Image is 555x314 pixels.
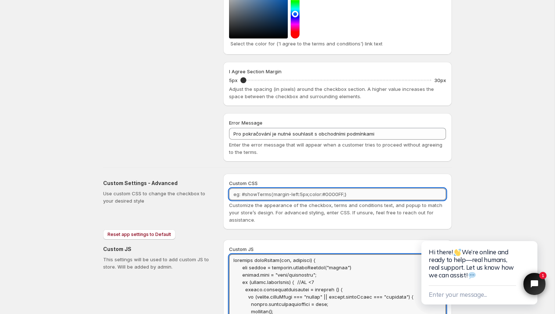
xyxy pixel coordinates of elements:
span: Customize the appearance of the checkbox, terms and conditions text, and popup to match your stor... [229,202,442,223]
span: Error Message [229,120,262,126]
span: Enter the error message that will appear when a customer tries to proceed without agreeing to the... [229,142,442,155]
p: This settings will be used to add custom JS to store. Will be added by admin. [103,256,211,270]
span: I Agree Section Margin [229,69,282,74]
p: Use custom CSS to change the checkbox to your desired style [103,190,211,204]
p: Select the color for ('I agree to the terms and conditions') link text [231,40,445,47]
span: Custom JS [229,246,254,252]
span: Reset app settings to Default [108,232,171,237]
iframe: Tidio Chat [414,209,555,314]
h2: Custom JS [103,245,211,253]
p: 30px [434,77,446,84]
p: 5px [229,77,237,84]
span: Custom CSS [229,180,258,186]
button: Reset app settings to Default [103,229,175,240]
h2: Custom Settings - Advanced [103,180,211,187]
span: Adjust the spacing (in pixels) around the checkbox section. A higher value increases the space be... [229,86,434,99]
